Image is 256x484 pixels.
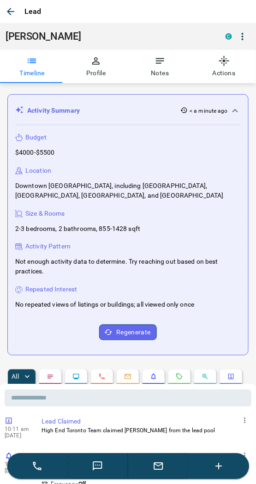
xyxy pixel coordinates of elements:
p: Location [25,166,51,175]
p: All [12,374,19,380]
p: < a minute ago [190,107,228,115]
svg: Emails [124,373,131,381]
p: Not enough activity data to determine. Try reaching out based on best practices. [15,257,241,277]
p: Saved Search Created [42,452,248,462]
p: Lead Claimed [42,417,248,427]
svg: Notes [47,373,54,381]
p: $4000-$5500 [15,148,54,157]
svg: Calls [98,373,106,381]
p: Size & Rooms [25,209,65,218]
svg: Lead Browsing Activity [72,373,80,381]
p: No repeated views of listings or buildings; all viewed only once [15,300,194,310]
svg: Agent Actions [227,373,235,381]
p: Repeated Interest [25,285,77,295]
svg: Opportunities [202,373,209,381]
div: Activity Summary< a minute ago [15,102,241,119]
p: 10:11 am [5,426,32,433]
p: Downtown [GEOGRAPHIC_DATA], including [GEOGRAPHIC_DATA], [GEOGRAPHIC_DATA], [GEOGRAPHIC_DATA], an... [15,181,241,200]
p: Activity Pattern [25,242,71,252]
p: High End Toronto Team claimed [PERSON_NAME] from the lead pool [42,427,248,435]
button: Profile [64,50,128,83]
p: Budget [25,133,47,142]
p: [DATE] [5,433,32,439]
button: Actions [192,50,256,83]
svg: Listing Alerts [150,373,157,381]
p: Lead [24,6,42,17]
button: Regenerate [99,325,157,340]
p: Activity Summary [27,106,80,115]
p: 2-3 bedrooms, 2 bathrooms, 855-1428 sqft [15,224,140,234]
p: 10:11 am [5,461,32,468]
p: [DATE] [5,468,32,474]
button: Notes [128,50,192,83]
h1: [PERSON_NAME] [6,30,212,42]
svg: Requests [176,373,183,381]
div: condos.ca [226,33,232,40]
